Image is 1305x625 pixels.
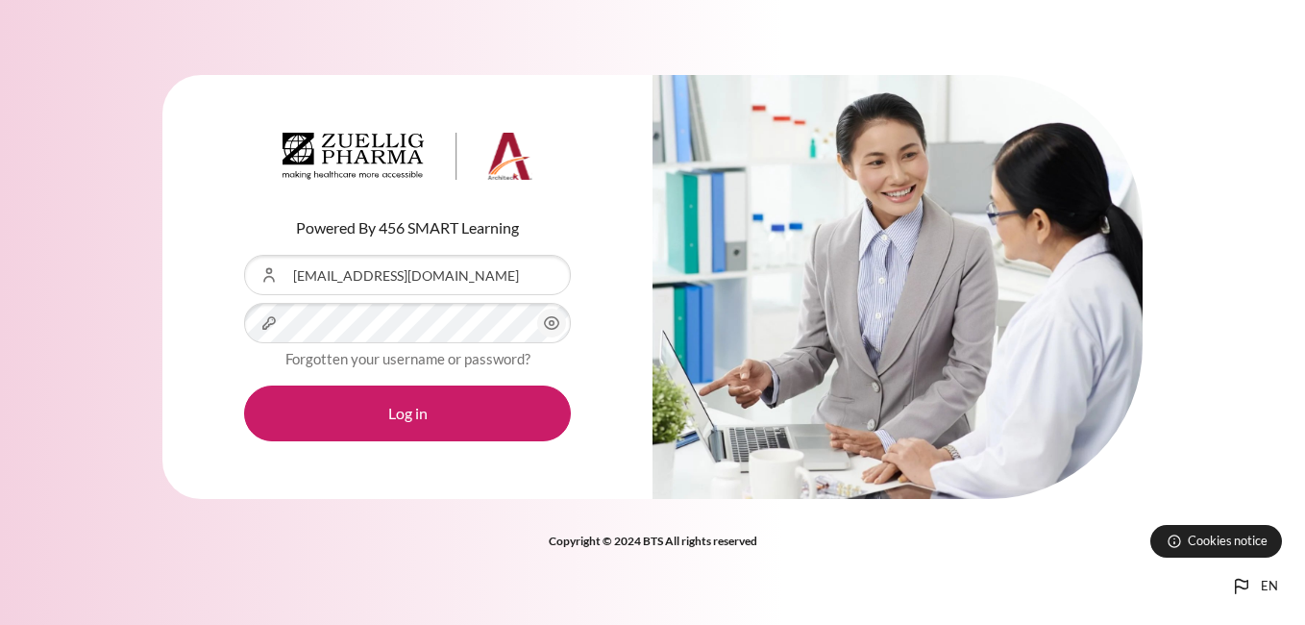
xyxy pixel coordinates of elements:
button: Cookies notice [1150,525,1282,558]
button: Log in [244,386,571,441]
button: Languages [1222,567,1286,606]
span: Cookies notice [1188,532,1268,550]
strong: Copyright © 2024 BTS All rights reserved [549,534,757,548]
span: en [1261,577,1278,596]
img: Architeck [283,133,532,181]
a: Forgotten your username or password? [285,350,530,367]
a: Architeck [283,133,532,188]
input: Username or Email Address [244,255,571,295]
p: Powered By 456 SMART Learning [244,216,571,239]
